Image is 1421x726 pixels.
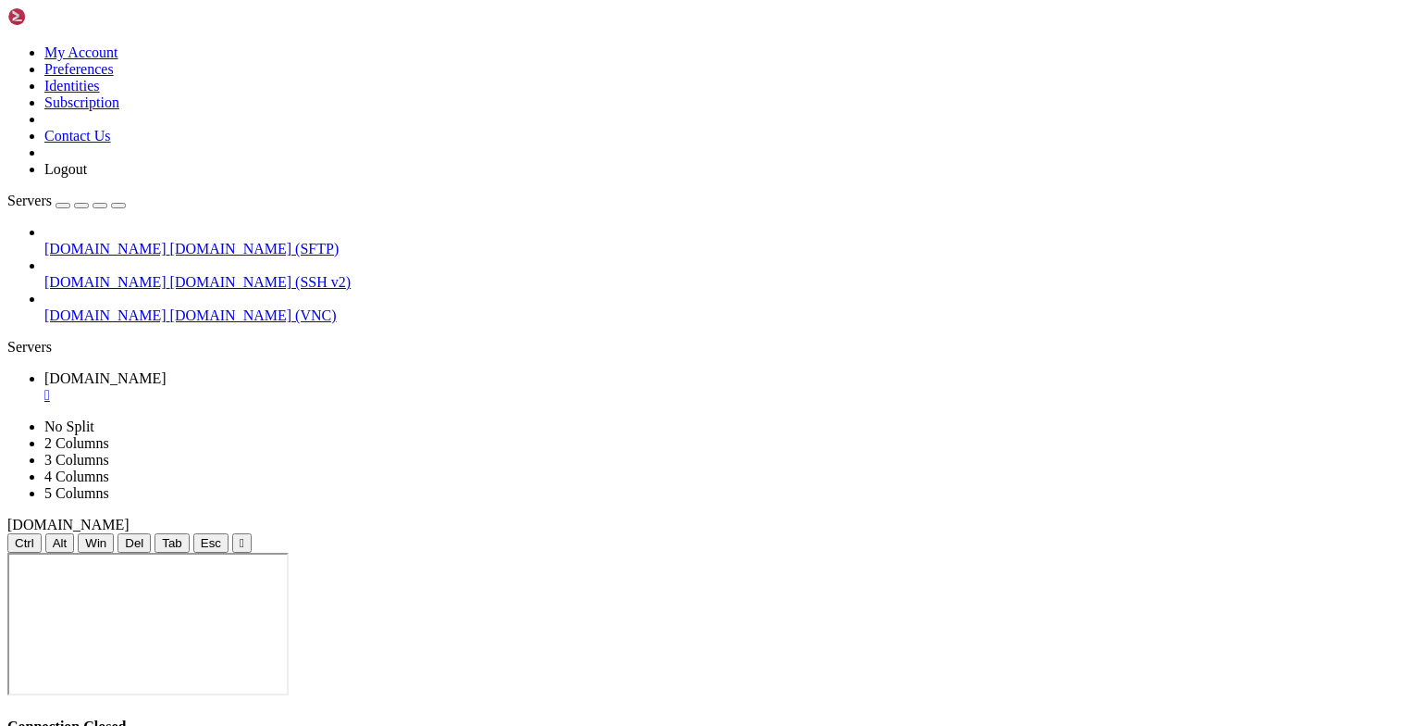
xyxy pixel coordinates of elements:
[117,533,151,553] button: Del
[44,161,87,177] a: Logout
[44,274,1414,291] a: [DOMAIN_NAME] [DOMAIN_NAME] (SSH v2)
[78,533,114,553] button: Win
[7,339,1414,356] div: Servers
[44,128,111,144] a: Contact Us
[44,370,167,386] span: [DOMAIN_NAME]
[44,291,1414,324] li: [DOMAIN_NAME] [DOMAIN_NAME] (VNC)
[7,533,42,553] button: Ctrl
[15,536,34,550] span: Ctrl
[7,7,114,26] img: Shellngn
[44,224,1414,257] li: [DOMAIN_NAME] [DOMAIN_NAME] (SFTP)
[44,274,167,290] span: [DOMAIN_NAME]
[44,94,119,110] a: Subscription
[201,536,221,550] span: Esc
[44,61,114,77] a: Preferences
[193,533,229,553] button: Esc
[154,533,190,553] button: Tab
[45,533,75,553] button: Alt
[7,193,52,208] span: Servers
[53,536,68,550] span: Alt
[44,370,1414,404] a: h.ycloud.info
[162,536,182,550] span: Tab
[44,485,109,501] a: 5 Columns
[85,536,106,550] span: Win
[170,274,352,290] span: [DOMAIN_NAME] (SSH v2)
[44,257,1414,291] li: [DOMAIN_NAME] [DOMAIN_NAME] (SSH v2)
[44,78,100,94] a: Identities
[44,241,1414,257] a: [DOMAIN_NAME] [DOMAIN_NAME] (SFTP)
[7,193,126,208] a: Servers
[170,307,337,323] span: [DOMAIN_NAME] (VNC)
[44,435,109,451] a: 2 Columns
[44,44,118,60] a: My Account
[44,469,109,484] a: 4 Columns
[44,241,167,257] span: [DOMAIN_NAME]
[44,387,1414,404] a: 
[125,536,143,550] span: Del
[44,452,109,468] a: 3 Columns
[240,536,244,550] div: 
[232,533,252,553] button: 
[170,241,340,257] span: [DOMAIN_NAME] (SFTP)
[44,419,94,434] a: No Split
[44,307,167,323] span: [DOMAIN_NAME]
[7,517,130,532] span: [DOMAIN_NAME]
[44,307,1414,324] a: [DOMAIN_NAME] [DOMAIN_NAME] (VNC)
